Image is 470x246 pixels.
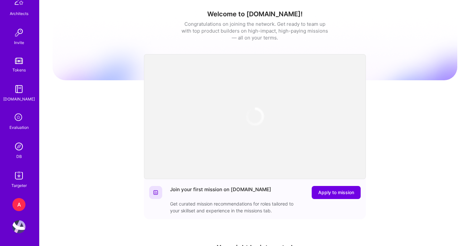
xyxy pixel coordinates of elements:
span: Apply to mission [318,189,354,196]
div: DB [16,153,22,160]
img: tokens [15,58,23,64]
div: Evaluation [9,124,29,131]
img: Invite [12,26,25,39]
div: A [12,198,25,211]
img: loading [244,106,266,127]
h1: Welcome to [DOMAIN_NAME]! [53,10,457,18]
img: Website [153,190,158,195]
button: Apply to mission [312,186,361,199]
div: Get curated mission recommendations for roles tailored to your skillset and experience in the mis... [170,200,301,214]
a: User Avatar [11,220,27,233]
div: [DOMAIN_NAME] [3,96,35,102]
img: User Avatar [12,220,25,233]
div: Invite [14,39,24,46]
img: guide book [12,83,25,96]
div: Targeter [11,182,27,189]
div: Congratulations on joining the network. Get ready to team up with top product builders on high-im... [181,21,328,41]
div: Tokens [12,67,26,73]
iframe: video [144,54,366,179]
a: A [11,198,27,211]
img: Admin Search [12,140,25,153]
div: Architects [10,10,28,17]
i: icon SelectionTeam [13,112,25,124]
img: Skill Targeter [12,169,25,182]
div: Join your first mission on [DOMAIN_NAME] [170,186,271,199]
